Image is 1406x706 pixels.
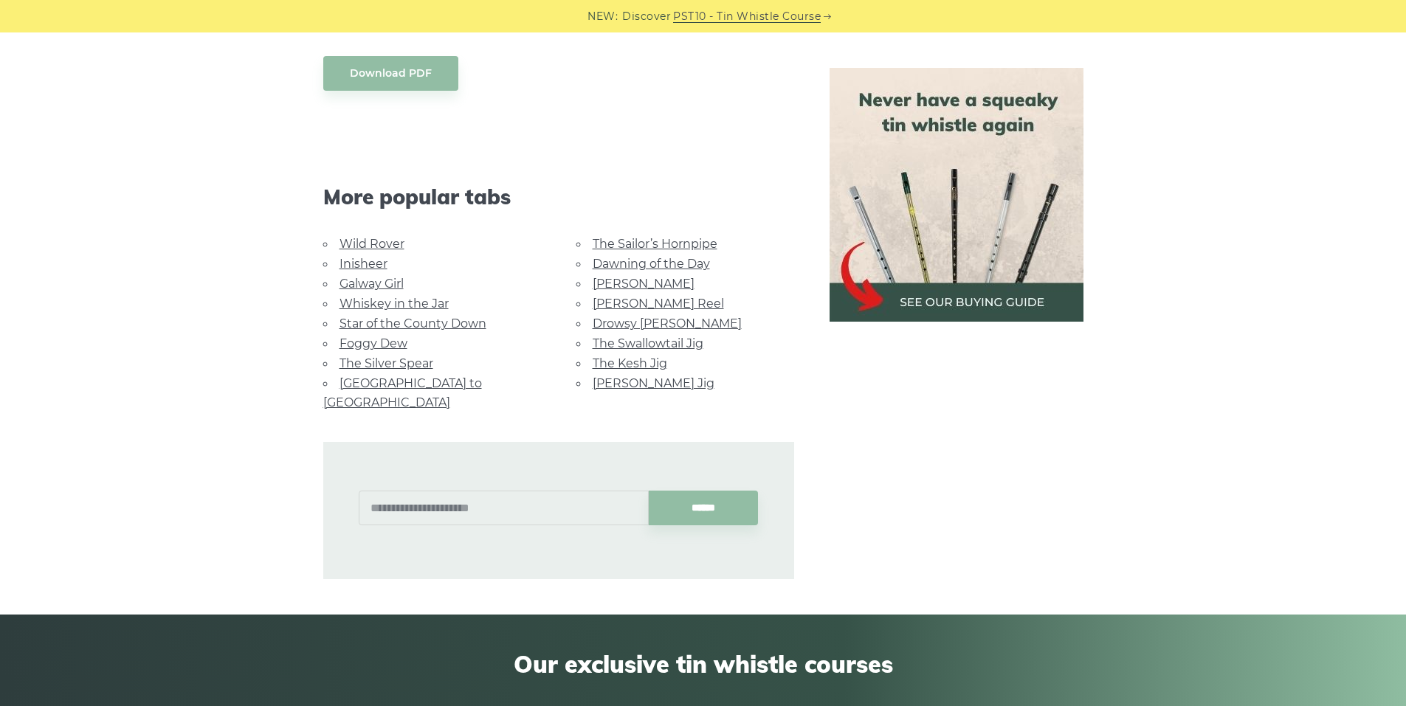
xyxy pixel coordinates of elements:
[340,356,433,370] a: The Silver Spear
[323,376,482,409] a: [GEOGRAPHIC_DATA] to [GEOGRAPHIC_DATA]
[593,336,703,350] a: The Swallowtail Jig
[287,650,1120,678] span: Our exclusive tin whistle courses
[593,376,714,390] a: [PERSON_NAME] Jig
[340,336,407,350] a: Foggy Dew
[323,184,794,210] span: More popular tabs
[340,277,404,291] a: Galway Girl
[593,237,717,251] a: The Sailor’s Hornpipe
[593,297,724,311] a: [PERSON_NAME] Reel
[830,68,1083,322] img: tin whistle buying guide
[323,56,458,91] a: Download PDF
[340,237,404,251] a: Wild Rover
[340,297,449,311] a: Whiskey in the Jar
[593,277,695,291] a: [PERSON_NAME]
[622,8,671,25] span: Discover
[340,257,387,271] a: Inisheer
[340,316,486,330] a: Star of the County Down
[593,316,742,330] a: Drowsy [PERSON_NAME]
[593,356,667,370] a: The Kesh Jig
[593,257,710,271] a: Dawning of the Day
[587,8,618,25] span: NEW:
[673,8,821,25] a: PST10 - Tin Whistle Course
